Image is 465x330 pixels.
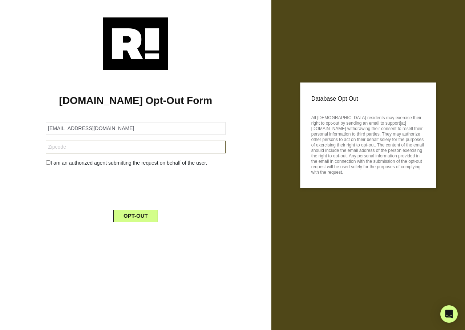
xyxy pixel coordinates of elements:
[11,94,260,107] h1: [DOMAIN_NAME] Opt-Out Form
[113,210,158,222] button: OPT-OUT
[103,17,168,70] img: Retention.com
[46,122,225,135] input: Email Address
[311,113,425,175] p: All [DEMOGRAPHIC_DATA] residents may exercise their right to opt-out by sending an email to suppo...
[311,93,425,104] p: Database Opt Out
[80,173,191,201] iframe: reCAPTCHA
[40,159,231,167] div: I am an authorized agent submitting the request on behalf of the user.
[440,305,458,323] div: Open Intercom Messenger
[46,141,225,153] input: Zipcode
